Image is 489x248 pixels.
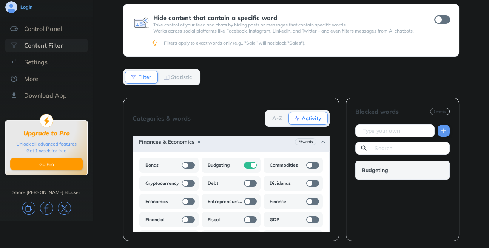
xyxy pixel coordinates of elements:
div: Control Panel [24,25,62,33]
b: Finances & Economics [139,139,194,145]
div: Login [20,4,32,10]
b: Economics [145,198,168,205]
img: Filter [131,74,137,80]
b: Finance [270,198,286,205]
input: Type your own [362,127,431,135]
input: Search [374,144,446,152]
img: copy.svg [22,201,35,215]
p: Take control of your feed and chats by hiding posts or messages that contain specific words. [153,22,421,28]
img: Activity [294,115,300,121]
img: avatar.svg [5,1,17,13]
img: Statistic [164,74,170,80]
b: 1 words [433,109,446,114]
div: Get 1 week for free [26,147,66,154]
b: Entrepreneurship [208,198,243,205]
b: GDP [270,217,279,223]
img: upgrade-to-pro.svg [40,114,53,127]
div: Filters apply to exact words only (e.g., "Sale" will not block "Sales"). [164,40,449,46]
b: Financial [145,217,164,223]
div: Share [PERSON_NAME] Blocker [12,189,80,195]
div: Hide content that contain a specific word [153,14,421,21]
b: Bonds [145,162,159,168]
b: Budgeting [362,167,388,173]
div: Upgrade to Pro [23,130,70,137]
div: Content Filter [24,42,63,49]
img: x.svg [58,201,71,215]
button: Go Pro [10,158,83,170]
b: 25 words [298,139,313,144]
div: Categories & words [133,115,191,122]
img: settings.svg [10,58,18,66]
b: Activity [302,116,321,121]
b: Commodities [270,162,298,168]
img: download-app.svg [10,91,18,99]
div: More [24,75,39,82]
img: features.svg [10,25,18,33]
b: Budgeting [208,162,230,168]
b: A-Z [272,116,282,121]
b: Debt [208,180,218,186]
div: Unlock all advanced features [16,141,77,147]
b: Filter [138,75,151,79]
b: Statistic [171,75,192,79]
b: Cryptocurrency [145,180,179,186]
p: Works across social platforms like Facebook, Instagram, LinkedIn, and Twitter – and even filters ... [153,28,421,34]
b: Fiscal [208,217,220,223]
img: facebook.svg [40,201,53,215]
img: about.svg [10,75,18,82]
img: social-selected.svg [10,42,18,49]
b: Dividends [270,180,291,186]
div: Blocked words [355,108,399,115]
div: Settings [24,58,48,66]
div: Download App [24,91,67,99]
